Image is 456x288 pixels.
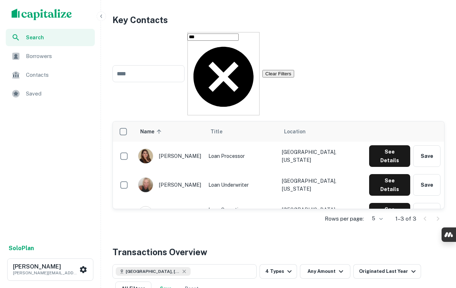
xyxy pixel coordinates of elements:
span: Saved [26,89,90,98]
span: Borrowers [26,52,90,61]
td: [GEOGRAPHIC_DATA], [US_STATE] [278,199,365,228]
h6: [PERSON_NAME] [13,264,78,270]
button: Originated Last Year [353,264,421,279]
a: Search [6,29,95,46]
td: Loan Processor [205,142,278,170]
img: 1516689701918 [138,149,153,163]
div: 5 [367,213,384,224]
td: Loan Operations Closer/Funder [205,199,278,228]
span: Name [140,127,164,136]
span: Title [211,127,232,136]
div: [PERSON_NAME] [138,149,201,164]
h4: Transactions Overview [112,245,207,258]
button: See Details [369,174,410,196]
div: [PERSON_NAME] [138,177,201,192]
button: [PERSON_NAME][PERSON_NAME][EMAIL_ADDRESS] [7,258,93,281]
strong: Solo Plan [9,245,34,252]
span: [GEOGRAPHIC_DATA], [GEOGRAPHIC_DATA], [GEOGRAPHIC_DATA] [126,268,180,275]
a: SoloPlan [9,244,34,253]
span: Contacts [26,71,90,79]
th: Location [278,121,365,142]
a: Contacts [6,66,95,84]
img: 9c8pery4andzj6ohjkjp54ma2 [138,207,153,221]
iframe: Chat Widget [420,230,456,265]
a: Borrowers [6,48,95,65]
div: [PERSON_NAME] [138,206,201,221]
td: [GEOGRAPHIC_DATA], [US_STATE] [278,170,365,199]
button: Save [413,203,440,225]
p: Rows per page: [325,214,364,223]
button: See Details [369,145,410,167]
button: 4 Types [260,264,297,279]
div: scrollable content [113,121,444,209]
a: Saved [6,85,95,102]
button: Any Amount [300,264,350,279]
th: Title [205,121,278,142]
p: 1–3 of 3 [395,214,416,223]
img: capitalize-logo.png [12,9,72,20]
p: [PERSON_NAME][EMAIL_ADDRESS] [13,270,78,276]
td: Loan Underwriter [205,170,278,199]
button: Save [413,145,440,167]
button: Save [413,174,440,196]
span: Search [26,34,90,41]
button: [GEOGRAPHIC_DATA], [GEOGRAPHIC_DATA], [GEOGRAPHIC_DATA] [112,264,257,279]
button: See Details [369,203,410,225]
div: Originated Last Year [359,267,418,276]
img: 1618502653205 [138,178,153,192]
th: Name [134,121,205,142]
h4: Key Contacts [112,13,444,26]
td: [GEOGRAPHIC_DATA], [US_STATE] [278,142,365,170]
button: Clear Filters [262,70,294,77]
span: Location [284,127,306,136]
